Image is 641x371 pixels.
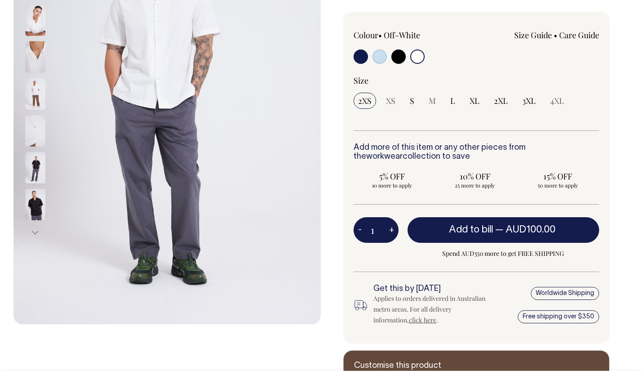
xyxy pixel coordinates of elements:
span: XL [470,95,480,106]
span: L [450,95,455,106]
span: — [495,225,558,234]
input: 5% OFF 10 more to apply [354,168,431,192]
span: 50 more to apply [524,182,592,189]
span: 25 more to apply [441,182,509,189]
input: S [405,93,419,109]
a: workwear [366,153,403,161]
span: XS [386,95,395,106]
button: + [385,221,399,239]
div: Applies to orders delivered in Australian metro areas. For all delivery information, . [373,293,488,326]
img: off-white [25,115,45,146]
span: 3XL [522,95,536,106]
span: • [378,30,382,40]
label: Off-White [384,30,420,40]
img: off-white [25,41,45,72]
h6: Get this by [DATE] [373,285,488,294]
input: 3XL [518,93,540,109]
input: 2XL [489,93,512,109]
span: AUD100.00 [506,225,556,234]
span: M [429,95,436,106]
a: click here [409,316,436,324]
input: 4XL [546,93,569,109]
span: Add to bill [449,225,493,234]
input: L [446,93,460,109]
span: 4XL [550,95,564,106]
span: 15% OFF [524,171,592,182]
button: - [354,221,366,239]
button: Add to bill —AUD100.00 [408,217,600,242]
input: M [424,93,440,109]
span: • [554,30,557,40]
h6: Customise this product [354,362,498,371]
a: Care Guide [559,30,599,40]
span: Spend AUD350 more to get FREE SHIPPING [408,248,600,259]
img: black [25,188,45,220]
button: Next [28,223,42,243]
span: 2XS [358,95,372,106]
input: XS [381,93,400,109]
span: 10% OFF [441,171,509,182]
h6: Add more of this item or any other pieces from the collection to save [354,143,600,161]
span: 10 more to apply [358,182,426,189]
div: Size [354,75,600,86]
input: 10% OFF 25 more to apply [436,168,514,192]
img: black [25,152,45,183]
input: 15% OFF 50 more to apply [519,168,596,192]
input: XL [465,93,484,109]
img: off-white [25,4,45,36]
a: Size Guide [514,30,552,40]
span: S [410,95,414,106]
span: 2XL [494,95,508,106]
input: 2XS [354,93,376,109]
img: off-white [25,78,45,109]
div: Colour [354,30,452,40]
span: 5% OFF [358,171,426,182]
